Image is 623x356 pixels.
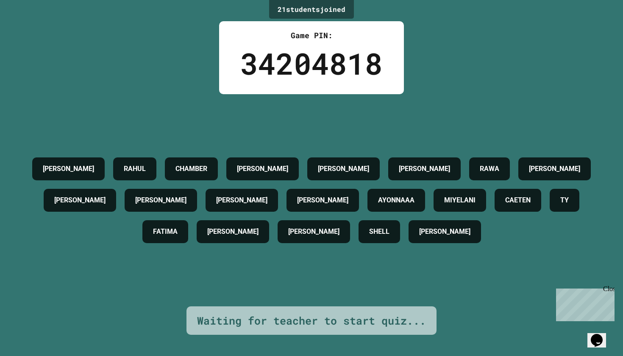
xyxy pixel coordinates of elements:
[43,164,94,174] h4: [PERSON_NAME]
[378,195,414,205] h4: AYONNAAA
[197,313,426,329] div: Waiting for teacher to start quiz...
[399,164,450,174] h4: [PERSON_NAME]
[553,285,615,321] iframe: chat widget
[240,41,383,86] div: 34204818
[237,164,288,174] h4: [PERSON_NAME]
[587,322,615,348] iframe: chat widget
[318,164,369,174] h4: [PERSON_NAME]
[216,195,267,205] h4: [PERSON_NAME]
[288,227,339,237] h4: [PERSON_NAME]
[175,164,207,174] h4: CHAMBER
[3,3,58,54] div: Chat with us now!Close
[480,164,499,174] h4: RAWA
[444,195,476,205] h4: MIYELANI
[505,195,531,205] h4: CAETEN
[369,227,389,237] h4: SHELL
[124,164,146,174] h4: RAHUL
[240,30,383,41] div: Game PIN:
[419,227,470,237] h4: [PERSON_NAME]
[153,227,178,237] h4: FATIMA
[297,195,348,205] h4: [PERSON_NAME]
[135,195,186,205] h4: [PERSON_NAME]
[54,195,106,205] h4: [PERSON_NAME]
[560,195,569,205] h4: TY
[207,227,259,237] h4: [PERSON_NAME]
[529,164,580,174] h4: [PERSON_NAME]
